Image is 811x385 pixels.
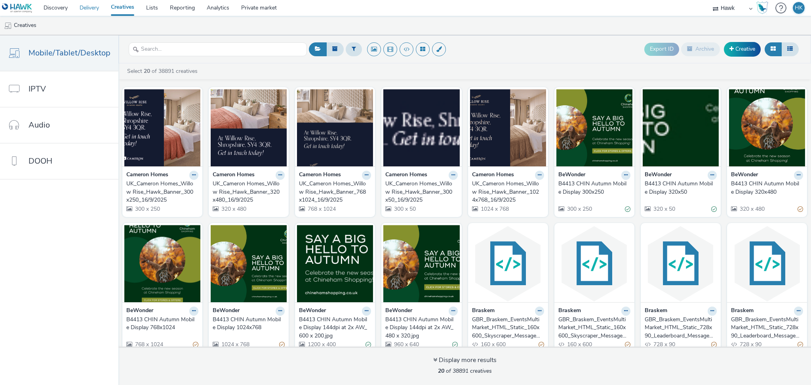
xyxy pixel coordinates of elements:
button: Grid [765,42,782,56]
div: Valid [366,341,371,349]
a: GBR_Braskem_EventsMultiMarket_HTML_Static_160x600_Skyscraper_Message2_SustainabilityPre_ENG_20250911 [558,316,630,340]
strong: Cameron Homes [213,171,255,180]
img: GBR_Braskem_EventsMultiMarket_HTML_Static_728x90_Leaderboard_Message1_SustainabilityPre_ENG_20250... [643,225,719,302]
span: DOOH [29,155,52,167]
div: B4413 CHIN Autumn Mobile Display 768x1024 [126,316,195,332]
div: Partially valid [798,205,803,213]
div: Valid [711,205,717,213]
a: UK_Cameron Homes_Willow Rise_Hawk_Banner_1024x768_16/9/2025 [472,180,544,204]
img: B4413 CHIN Autumn Mobile Display 144dpi at 2x AW_600 x 200.jpg visual [297,225,373,302]
img: B4413 CHIN Autumn Mobile Display 300x250 visual [556,89,632,166]
a: Hawk Academy [756,2,771,14]
input: Search... [129,42,307,56]
span: 160 x 600 [480,341,506,348]
strong: BeWonder [385,307,412,316]
div: Partially valid [279,341,285,349]
a: B4413 CHIN Autumn Mobile Display 320x480 [731,180,803,196]
span: 300 x 50 [393,205,416,213]
div: Valid [452,341,458,349]
span: 320 x 480 [739,205,765,213]
strong: Cameron Homes [385,171,427,180]
div: UK_Cameron Homes_Willow Rise_Hawk_Banner_320x480_16/9/2025 [213,180,282,204]
strong: BeWonder [558,171,585,180]
a: UK_Cameron Homes_Willow Rise_Hawk_Banner_300x250_16/9/2025 [126,180,198,204]
span: Audio [29,119,50,131]
span: 768 x 1024 [307,205,336,213]
span: IPTV [29,83,46,95]
strong: Braskem [731,307,754,316]
div: GBR_Braskem_EventsMultiMarket_HTML_Static_160x600_Skyscraper_Message2_SustainabilityPre_ENG_20250911 [558,316,627,340]
img: UK_Cameron Homes_Willow Rise_Hawk_Banner_768x1024_16/9/2025 visual [297,89,373,166]
div: Partially valid [711,341,717,349]
div: GBR_Braskem_EventsMultiMarket_HTML_Static_160x600_Skyscraper_Message1_SustainabilityPre_ENG_20250911 [472,316,541,340]
a: B4413 CHIN Autumn Mobile Display 144dpi at 2x AW_600 x 200.jpg [299,316,371,340]
strong: BeWonder [731,171,758,180]
a: B4413 CHIN Autumn Mobile Display 300x250 [558,180,630,196]
button: Table [781,42,799,56]
div: Partially valid [625,341,630,349]
strong: Braskem [645,307,667,316]
img: B4413 CHIN Autumn Mobile Display 320x50 visual [643,89,719,166]
img: Hawk Academy [756,2,768,14]
span: 728 x 90 [739,341,762,348]
strong: Cameron Homes [299,171,341,180]
span: 1024 x 768 [221,341,249,348]
img: mobile [4,22,12,30]
span: 768 x 1024 [134,341,163,348]
div: B4413 CHIN Autumn Mobile Display 300x250 [558,180,627,196]
div: GBR_Braskem_EventsMultiMarket_HTML_Static_728x90_Leaderboard_Message2_SustainabilityPre_ENG_20250911 [731,316,800,340]
strong: 20 [438,367,444,375]
strong: 20 [144,67,150,75]
a: B4413 CHIN Autumn Mobile Display 144dpi at 2x AW_480 x 320.jpg [385,316,457,340]
div: B4413 CHIN Autumn Mobile Display 144dpi at 2x AW_600 x 200.jpg [299,316,368,340]
a: B4413 CHIN Autumn Mobile Display 320x50 [645,180,717,196]
img: B4413 CHIN Autumn Mobile Display 320x480 visual [729,89,805,166]
div: UK_Cameron Homes_Willow Rise_Hawk_Banner_300x50_16/9/2025 [385,180,454,204]
img: B4413 CHIN Autumn Mobile Display 144dpi at 2x AW_480 x 320.jpg visual [383,225,459,302]
span: 300 x 250 [566,205,592,213]
a: GBR_Braskem_EventsMultiMarket_HTML_Static_728x90_Leaderboard_Message2_SustainabilityPre_ENG_20250911 [731,316,803,340]
img: B4413 CHIN Autumn Mobile Display 768x1024 visual [124,225,200,302]
strong: Cameron Homes [126,171,168,180]
img: GBR_Braskem_EventsMultiMarket_HTML_Static_160x600_Skyscraper_Message1_SustainabilityPre_ENG_20250... [470,225,546,302]
div: UK_Cameron Homes_Willow Rise_Hawk_Banner_768x1024_16/9/2025 [299,180,368,204]
div: Display more results [433,356,497,365]
div: B4413 CHIN Autumn Mobile Display 320x480 [731,180,800,196]
span: 300 x 250 [134,205,160,213]
img: UK_Cameron Homes_Willow Rise_Hawk_Banner_1024x768_16/9/2025 visual [470,89,546,166]
span: Mobile/Tablet/Desktop [29,47,110,59]
span: of 38891 creatives [438,367,492,375]
img: B4413 CHIN Autumn Mobile Display 1024x768 visual [211,225,287,302]
img: UK_Cameron Homes_Willow Rise_Hawk_Banner_300x250_16/9/2025 visual [124,89,200,166]
div: Partially valid [193,341,198,349]
span: 320 x 50 [653,205,675,213]
div: UK_Cameron Homes_Willow Rise_Hawk_Banner_300x250_16/9/2025 [126,180,195,204]
span: 960 x 640 [393,341,419,348]
span: 320 x 480 [221,205,246,213]
strong: BeWonder [126,307,153,316]
div: B4413 CHIN Autumn Mobile Display 1024x768 [213,316,282,332]
div: Partially valid [539,341,544,349]
strong: Cameron Homes [472,171,514,180]
span: 1200 x 400 [307,341,336,348]
img: UK_Cameron Homes_Willow Rise_Hawk_Banner_320x480_16/9/2025 visual [211,89,287,166]
a: UK_Cameron Homes_Willow Rise_Hawk_Banner_300x50_16/9/2025 [385,180,457,204]
button: Export ID [644,43,679,55]
strong: BeWonder [213,307,240,316]
div: B4413 CHIN Autumn Mobile Display 144dpi at 2x AW_480 x 320.jpg [385,316,454,340]
div: B4413 CHIN Autumn Mobile Display 320x50 [645,180,714,196]
img: GBR_Braskem_EventsMultiMarket_HTML_Static_160x600_Skyscraper_Message2_SustainabilityPre_ENG_20250... [556,225,632,302]
strong: Braskem [472,307,495,316]
div: UK_Cameron Homes_Willow Rise_Hawk_Banner_1024x768_16/9/2025 [472,180,541,204]
img: UK_Cameron Homes_Willow Rise_Hawk_Banner_300x50_16/9/2025 visual [383,89,459,166]
a: GBR_Braskem_EventsMultiMarket_HTML_Static_728x90_Leaderboard_Message1_SustainabilityPre_ENG_20250911 [645,316,717,340]
span: 1024 x 768 [480,205,509,213]
a: B4413 CHIN Autumn Mobile Display 1024x768 [213,316,285,332]
strong: BeWonder [299,307,326,316]
a: B4413 CHIN Autumn Mobile Display 768x1024 [126,316,198,332]
img: GBR_Braskem_EventsMultiMarket_HTML_Static_728x90_Leaderboard_Message2_SustainabilityPre_ENG_20250... [729,225,805,302]
img: undefined Logo [2,3,32,13]
span: 160 x 600 [566,341,592,348]
button: Archive [681,42,720,56]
